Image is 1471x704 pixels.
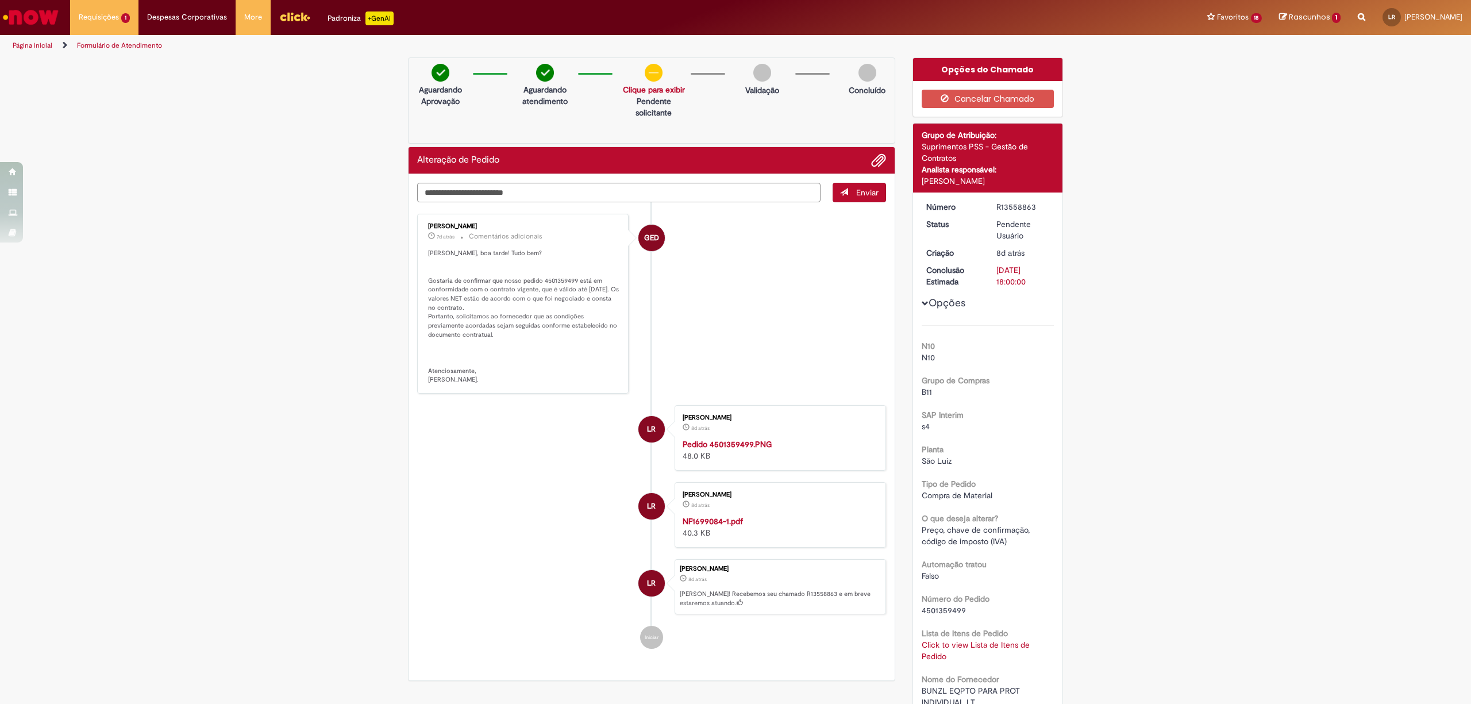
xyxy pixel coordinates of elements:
b: Nome do Fornecedor [922,674,999,684]
span: 18 [1251,13,1262,23]
dt: Criação [918,247,988,259]
span: Rascunhos [1289,11,1330,22]
p: Validação [745,84,779,96]
b: SAP Interim [922,410,964,420]
b: N10 [922,341,935,351]
p: [PERSON_NAME]! Recebemos seu chamado R13558863 e em breve estaremos atuando. [680,590,880,607]
span: Falso [922,571,939,581]
div: [PERSON_NAME] [922,175,1054,187]
a: Pedido 4501359499.PNG [683,439,772,449]
div: Leandro Henrique Martins Rodrigues [638,416,665,443]
div: Grupo de Atribuição: [922,129,1054,141]
img: circle-minus.png [645,64,663,82]
img: check-circle-green.png [536,64,554,82]
time: 23/09/2025 12:32:31 [691,425,710,432]
h2: Alteração de Pedido Histórico de tíquete [417,155,499,166]
span: 8d atrás [688,576,707,583]
div: 23/09/2025 12:32:36 [996,247,1050,259]
a: Rascunhos [1279,12,1341,23]
button: Cancelar Chamado [922,90,1054,108]
b: Lista de Itens de Pedido [922,628,1008,638]
span: LR [647,493,656,520]
b: Número do Pedido [922,594,989,604]
button: Enviar [833,183,886,202]
b: Automação tratou [922,559,987,570]
img: ServiceNow [1,6,60,29]
a: Formulário de Atendimento [77,41,162,50]
span: Favoritos [1217,11,1249,23]
span: São Luiz [922,456,952,466]
span: Preço, chave de confirmação, código de imposto (IVA) [922,525,1032,547]
b: Planta [922,444,944,455]
a: Click to view Lista de Itens de Pedido [922,640,1030,661]
ul: Histórico de tíquete [417,202,886,660]
span: [PERSON_NAME] [1404,12,1462,22]
dt: Conclusão Estimada [918,264,988,287]
span: 8d atrás [691,502,710,509]
span: B11 [922,387,932,397]
ul: Trilhas de página [9,35,972,56]
span: Requisições [79,11,119,23]
button: Adicionar anexos [871,153,886,168]
span: 1 [121,13,130,23]
small: Comentários adicionais [469,232,542,241]
div: Leandro Henrique Martins Rodrigues [638,493,665,520]
div: Suprimentos PSS - Gestão de Contratos [922,141,1054,164]
div: [PERSON_NAME] [683,414,874,421]
div: 48.0 KB [683,438,874,461]
textarea: Digite sua mensagem aqui... [417,183,821,203]
div: Leandro Henrique Martins Rodrigues [638,570,665,597]
p: Aguardando atendimento [518,84,572,107]
div: [PERSON_NAME] [428,223,619,230]
span: Enviar [856,187,879,198]
div: [DATE] 18:00:00 [996,264,1050,287]
p: [PERSON_NAME], boa tarde! Tudo bem? Gostaria de confirmar que nosso pedido 4501359499 está em con... [428,249,619,384]
span: 8d atrás [691,425,710,432]
a: NF1699084-1.pdf [683,516,743,526]
p: Aguardando Aprovação [413,84,467,107]
span: LR [647,570,656,597]
div: Analista responsável: [922,164,1054,175]
span: 8d atrás [996,248,1025,258]
b: Grupo de Compras [922,375,989,386]
a: Clique para exibir [623,84,685,95]
span: LR [1388,13,1395,21]
p: Concluído [849,84,885,96]
div: [PERSON_NAME] [680,565,880,572]
dt: Número [918,201,988,213]
time: 23/09/2025 12:32:36 [688,576,707,583]
p: +GenAi [365,11,394,25]
span: N10 [922,352,935,363]
li: Leandro Henrique Martins Rodrigues [417,559,886,614]
div: Padroniza [328,11,394,25]
span: s4 [922,421,930,432]
time: 24/09/2025 08:55:02 [437,233,455,240]
img: check-circle-green.png [432,64,449,82]
b: Tipo de Pedido [922,479,976,489]
span: 7d atrás [437,233,455,240]
div: Gabriele Estefane Da Silva [638,225,665,251]
div: Opções do Chamado [913,58,1063,81]
p: Pendente solicitante [623,95,685,118]
span: Compra de Material [922,490,992,501]
time: 23/09/2025 12:30:03 [691,502,710,509]
b: O que deseja alterar? [922,513,998,524]
span: LR [647,416,656,443]
img: img-circle-grey.png [753,64,771,82]
div: [PERSON_NAME] [683,491,874,498]
div: R13558863 [996,201,1050,213]
img: click_logo_yellow_360x200.png [279,8,310,25]
div: Pendente Usuário [996,218,1050,241]
time: 23/09/2025 12:32:36 [996,248,1025,258]
a: Página inicial [13,41,52,50]
div: 40.3 KB [683,516,874,538]
span: GED [644,224,659,252]
span: 4501359499 [922,605,966,615]
img: img-circle-grey.png [858,64,876,82]
dt: Status [918,218,988,230]
span: 1 [1332,13,1341,23]
span: Despesas Corporativas [147,11,227,23]
span: More [244,11,262,23]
